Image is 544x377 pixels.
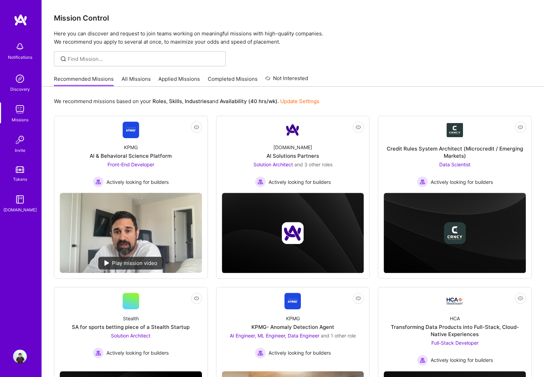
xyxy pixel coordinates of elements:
[54,98,319,105] p: We recommend missions based on your , , and .
[446,123,463,137] img: Company Logo
[93,347,104,358] img: Actively looking for builders
[13,176,27,183] div: Tokens
[54,75,114,87] a: Recommended Missions
[16,166,24,173] img: tokens
[72,323,190,331] div: SA for sports betting piece of a Stealth Startup
[13,40,27,54] img: bell
[284,293,301,309] img: Company Logo
[384,193,526,273] img: cover
[13,133,27,147] img: Invite
[60,193,202,273] img: No Mission
[107,162,154,167] span: Front-End Developer
[253,162,293,167] span: Solution Architect
[269,178,331,186] span: Actively looking for builders
[208,75,258,87] a: Completed Missions
[10,86,30,93] div: Discovery
[124,144,138,151] div: KPMG
[90,152,172,159] div: AI & Behavioral Science Platform
[269,349,331,356] span: Actively looking for builders
[222,122,364,187] a: Company Logo[DOMAIN_NAME]AI Solutions PartnersSolution Architect and 3 other rolesActively lookin...
[11,350,29,363] a: User Avatar
[384,145,526,159] div: Credit Rules System Architect (Microcredit / Emerging Markets)
[15,147,25,154] div: Invite
[222,293,364,366] a: Company LogoKPMGKPMG- Anomaly Detection AgentAI Engineer, ML Engineer, Data Engineer and 1 other ...
[185,98,209,104] b: Industries
[518,124,523,130] i: icon EyeClosed
[152,98,166,104] b: Roles
[13,350,27,363] img: User Avatar
[265,74,308,87] a: Not Interested
[158,75,200,87] a: Applied Missions
[282,222,304,244] img: Company logo
[384,293,526,366] a: Company LogoHCATransforming Data Products into Full-Stack, Cloud-Native ExperiencesFull-Stack Dev...
[286,315,299,322] div: KPMG
[431,178,493,186] span: Actively looking for builders
[355,124,361,130] i: icon EyeClosed
[60,122,202,187] a: Company LogoKPMGAI & Behavioral Science PlatformFront-End Developer Actively looking for builders...
[3,206,37,213] div: [DOMAIN_NAME]
[255,176,266,187] img: Actively looking for builders
[384,122,526,187] a: Company LogoCredit Rules System Architect (Microcredit / Emerging Markets)Data Scientist Actively...
[12,116,29,123] div: Missions
[446,298,463,304] img: Company Logo
[8,54,32,61] div: Notifications
[450,315,460,322] div: HCA
[417,355,428,366] img: Actively looking for builders
[194,124,199,130] i: icon EyeClosed
[13,102,27,116] img: teamwork
[194,296,199,301] i: icon EyeClosed
[54,14,532,22] h3: Mission Control
[14,14,27,26] img: logo
[251,323,334,331] div: KPMG- Anomaly Detection Agent
[93,176,104,187] img: Actively looking for builders
[294,162,332,167] span: and 3 other roles
[98,257,163,269] div: Play mission video
[106,349,169,356] span: Actively looking for builders
[439,162,471,167] span: Data Scientist
[355,296,361,301] i: icon EyeClosed
[111,333,150,339] span: Solution Architect
[255,347,266,358] img: Actively looking for builders
[518,296,523,301] i: icon EyeClosed
[60,293,202,366] a: StealthSA for sports betting piece of a Stealth StartupSolution Architect Actively looking for bu...
[321,333,356,339] span: and 1 other role
[169,98,182,104] b: Skills
[59,55,67,63] i: icon SearchGrey
[444,222,466,244] img: Company logo
[431,340,478,346] span: Full-Stack Developer
[431,356,493,364] span: Actively looking for builders
[284,122,301,138] img: Company Logo
[123,122,139,138] img: Company Logo
[273,144,312,151] div: [DOMAIN_NAME]
[54,30,532,46] p: Here you can discover and request to join teams working on meaningful missions with high-quality ...
[13,72,27,86] img: discovery
[122,75,151,87] a: All Missions
[230,333,319,339] span: AI Engineer, ML Engineer, Data Engineer
[123,315,139,322] div: Stealth
[280,98,319,104] a: Update Settings
[68,55,220,63] input: Find Mission...
[13,192,27,206] img: guide book
[222,193,364,273] img: cover
[106,178,169,186] span: Actively looking for builders
[220,98,277,104] b: Availability (40 hrs/wk)
[417,176,428,187] img: Actively looking for builders
[104,260,109,266] img: play
[267,152,319,159] div: AI Solutions Partners
[384,323,526,338] div: Transforming Data Products into Full-Stack, Cloud-Native Experiences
